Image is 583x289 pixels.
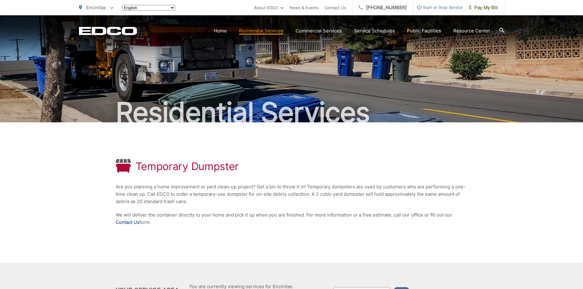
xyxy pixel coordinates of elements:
[354,27,395,35] a: Service Schedules
[122,5,175,11] select: Select a language
[136,160,239,172] h1: Temporary Dumpster
[469,4,498,11] span: Pay My Bill
[116,219,140,226] a: Contact Us
[86,5,106,10] span: Encinitas
[407,27,441,35] a: Public Facilities
[254,4,283,11] a: About EDCO
[79,27,137,35] a: EDCD logo. Return to the homepage.
[79,97,504,128] h2: Residential Services
[453,27,490,35] a: Resource Center
[239,27,283,35] a: Residential Services
[296,27,342,35] a: Commercial Services
[214,27,227,35] a: Home
[325,4,346,11] a: Contact Us
[290,4,319,11] a: News & Events
[116,211,468,226] p: We will deliver the container directly to your home and pick it up when you are finished. For mor...
[116,183,468,205] p: Are you planning a home improvement or yard clean-up project? Get a bin to throw it in! Temporary...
